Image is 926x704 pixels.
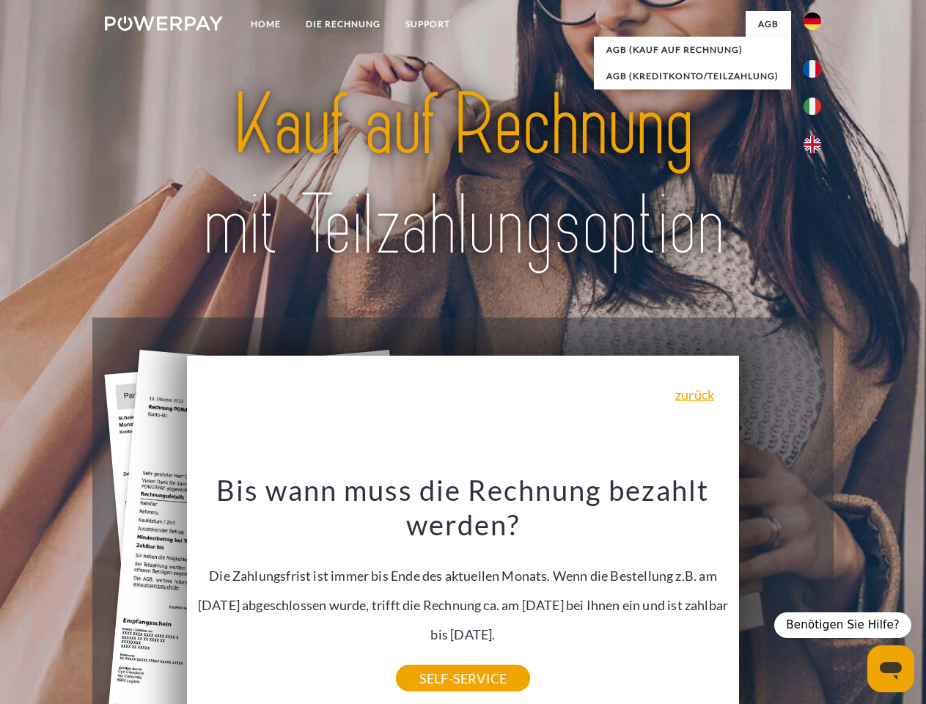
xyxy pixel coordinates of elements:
[196,472,731,678] div: Die Zahlungsfrist ist immer bis Ende des aktuellen Monats. Wenn die Bestellung z.B. am [DATE] abg...
[293,11,393,37] a: DIE RECHNUNG
[140,70,786,281] img: title-powerpay_de.svg
[238,11,293,37] a: Home
[867,645,914,692] iframe: Schaltfläche zum Öffnen des Messaging-Fensters; Konversation läuft
[594,37,791,63] a: AGB (Kauf auf Rechnung)
[804,136,821,153] img: en
[675,388,714,401] a: zurück
[393,11,463,37] a: SUPPORT
[746,11,791,37] a: agb
[594,63,791,89] a: AGB (Kreditkonto/Teilzahlung)
[804,60,821,78] img: fr
[105,16,223,31] img: logo-powerpay-white.svg
[804,98,821,115] img: it
[774,612,911,638] div: Benötigen Sie Hilfe?
[396,665,530,692] a: SELF-SERVICE
[196,472,731,543] h3: Bis wann muss die Rechnung bezahlt werden?
[804,12,821,30] img: de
